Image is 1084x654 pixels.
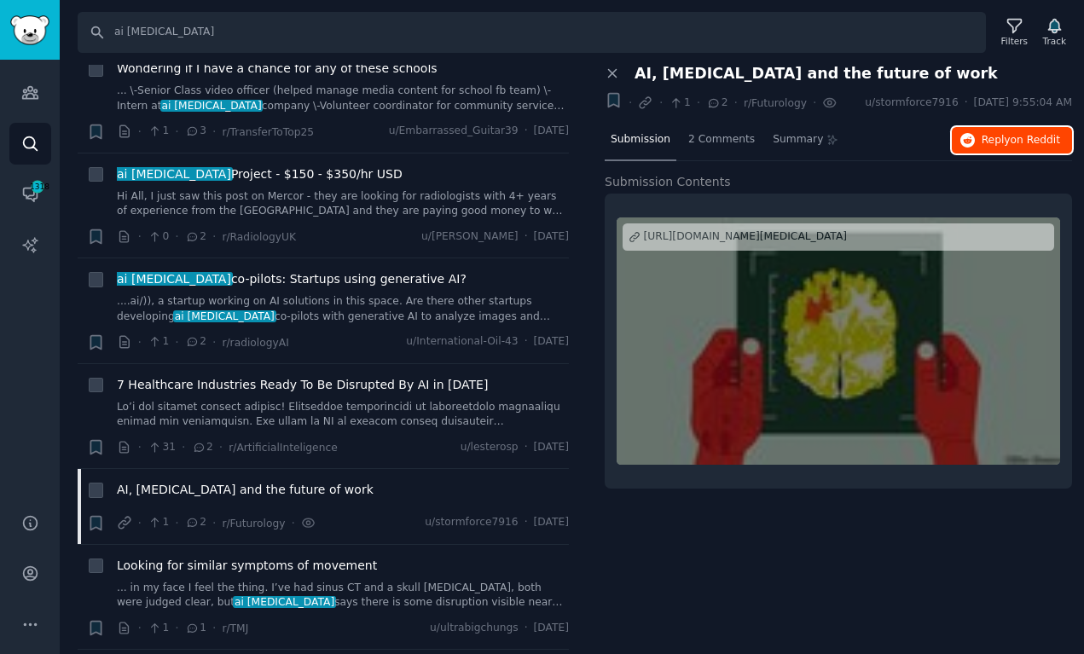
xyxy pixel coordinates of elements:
[10,15,49,45] img: GummySearch logo
[421,229,519,245] span: u/[PERSON_NAME]
[222,622,248,634] span: r/TMJ
[117,400,569,430] a: Lo’i dol sitamet consect adipisc! Elitseddoe temporincidi ut laboreetdolo magnaaliqu enimad min v...
[117,84,569,113] a: ... \-Senior Class video officer (helped manage media content for school fb team) \-Intern atai [...
[461,440,519,455] span: u/lesterosp
[617,217,1060,465] a: AI, radiology and the future of work[URL][DOMAIN_NAME][MEDICAL_DATA]
[173,310,276,322] span: ai [MEDICAL_DATA]
[534,515,569,530] span: [DATE]
[611,132,670,148] span: Submission
[148,440,176,455] span: 31
[185,621,206,636] span: 1
[160,100,264,112] span: ai [MEDICAL_DATA]
[148,124,169,139] span: 1
[212,619,216,637] span: ·
[185,124,206,139] span: 3
[117,189,569,219] a: Hi All, I just saw this post on Mercor - they are looking for radiologists with 4+ years of exper...
[425,515,518,530] span: u/stormforce7916
[525,334,528,350] span: ·
[534,229,569,245] span: [DATE]
[212,514,216,532] span: ·
[773,132,823,148] span: Summary
[706,95,727,111] span: 2
[212,123,216,141] span: ·
[148,515,169,530] span: 1
[525,229,528,245] span: ·
[659,94,663,112] span: ·
[865,95,958,111] span: u/stormforce7916
[525,515,528,530] span: ·
[117,270,467,288] span: co-pilots: Startups using generative AI?
[212,228,216,246] span: ·
[525,124,528,139] span: ·
[1001,35,1028,47] div: Filters
[138,333,142,351] span: ·
[185,334,206,350] span: 2
[117,376,488,394] a: 7 Healthcare Industries Ready To Be Disrupted By AI in [DATE]
[148,621,169,636] span: 1
[117,60,438,78] a: Wondering if I have a chance for any of these schools
[175,123,178,141] span: ·
[733,94,737,112] span: ·
[182,438,185,456] span: ·
[117,165,403,183] a: ai [MEDICAL_DATA]Project - $150 - $350/hr USD
[115,272,232,286] span: ai [MEDICAL_DATA]
[138,123,142,141] span: ·
[219,438,223,456] span: ·
[222,518,285,530] span: r/Futurology
[148,229,169,245] span: 0
[175,619,178,637] span: ·
[813,94,816,112] span: ·
[212,333,216,351] span: ·
[185,229,206,245] span: 2
[629,94,632,112] span: ·
[974,95,1072,111] span: [DATE] 9:55:04 AM
[117,557,377,575] a: Looking for similar symptoms of movement
[175,333,178,351] span: ·
[525,621,528,636] span: ·
[222,231,296,243] span: r/RadiologyUK
[635,65,998,83] span: AI, [MEDICAL_DATA] and the future of work
[9,173,51,215] a: 1318
[1037,14,1072,50] button: Track
[185,515,206,530] span: 2
[605,173,731,191] span: Submission Contents
[117,581,569,611] a: ... in my face I feel the thing. I’ve had sinus CT and a skull [MEDICAL_DATA], both were judged c...
[138,619,142,637] span: ·
[117,165,403,183] span: Project - $150 - $350/hr USD
[148,334,169,350] span: 1
[229,442,337,454] span: r/ArtificialInteligence
[1011,134,1060,146] span: on Reddit
[117,270,467,288] a: ai [MEDICAL_DATA]co-pilots: Startups using generative AI?
[534,621,569,636] span: [DATE]
[138,438,142,456] span: ·
[525,440,528,455] span: ·
[688,132,755,148] span: 2 Comments
[534,334,569,350] span: [DATE]
[982,133,1060,148] span: Reply
[292,514,295,532] span: ·
[669,95,690,111] span: 1
[175,514,178,532] span: ·
[389,124,519,139] span: u/Embarrassed_Guitar39
[534,124,569,139] span: [DATE]
[175,228,178,246] span: ·
[644,229,848,245] div: [URL][DOMAIN_NAME][MEDICAL_DATA]
[192,440,213,455] span: 2
[222,337,288,349] span: r/radiologyAI
[117,481,374,499] a: AI, [MEDICAL_DATA] and the future of work
[697,94,700,112] span: ·
[30,181,45,193] span: 1318
[222,126,314,138] span: r/TransferToTop25
[534,440,569,455] span: [DATE]
[115,167,232,181] span: ai [MEDICAL_DATA]
[233,596,336,608] span: ai [MEDICAL_DATA]
[430,621,519,636] span: u/ultrabigchungs
[138,514,142,532] span: ·
[952,127,1072,154] button: Replyon Reddit
[78,12,986,53] input: Search Keyword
